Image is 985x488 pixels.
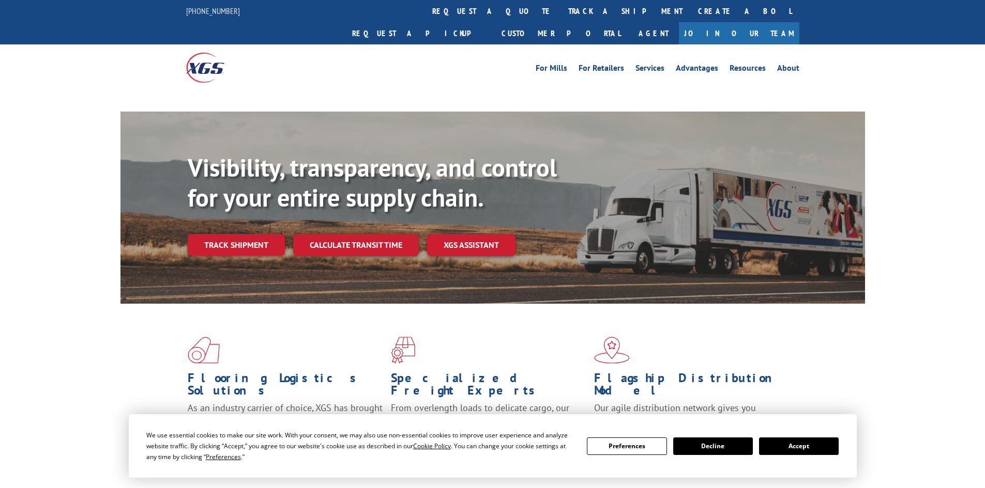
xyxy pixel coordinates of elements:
button: Preferences [587,437,666,455]
a: About [777,64,799,75]
img: xgs-icon-total-supply-chain-intelligence-red [188,337,220,364]
img: xgs-icon-flagship-distribution-model-red [594,337,630,364]
a: [PHONE_NUMBER] [186,6,240,16]
button: Decline [673,437,753,455]
span: Our agile distribution network gives you nationwide inventory management on demand. [594,402,784,426]
a: Track shipment [188,234,285,256]
div: Cookie Consent Prompt [129,414,857,478]
span: Preferences [206,452,241,461]
p: From overlength loads to delicate cargo, our experienced staff knows the best way to move your fr... [391,402,586,448]
span: As an industry carrier of choice, XGS has brought innovation and dedication to flooring logistics... [188,402,383,438]
div: We use essential cookies to make our site work. With your consent, we may also use non-essential ... [146,430,574,462]
a: For Retailers [579,64,624,75]
a: Calculate transit time [293,234,419,256]
h1: Specialized Freight Experts [391,372,586,402]
a: Agent [628,22,679,44]
button: Accept [759,437,839,455]
a: Resources [730,64,766,75]
a: Customer Portal [494,22,628,44]
a: For Mills [536,64,567,75]
span: Cookie Policy [413,442,451,450]
img: xgs-icon-focused-on-flooring-red [391,337,415,364]
a: Join Our Team [679,22,799,44]
h1: Flooring Logistics Solutions [188,372,383,402]
a: Advantages [676,64,718,75]
a: XGS ASSISTANT [427,234,516,256]
b: Visibility, transparency, and control for your entire supply chain. [188,151,557,213]
a: Services [635,64,664,75]
a: Request a pickup [344,22,494,44]
h1: Flagship Distribution Model [594,372,790,402]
